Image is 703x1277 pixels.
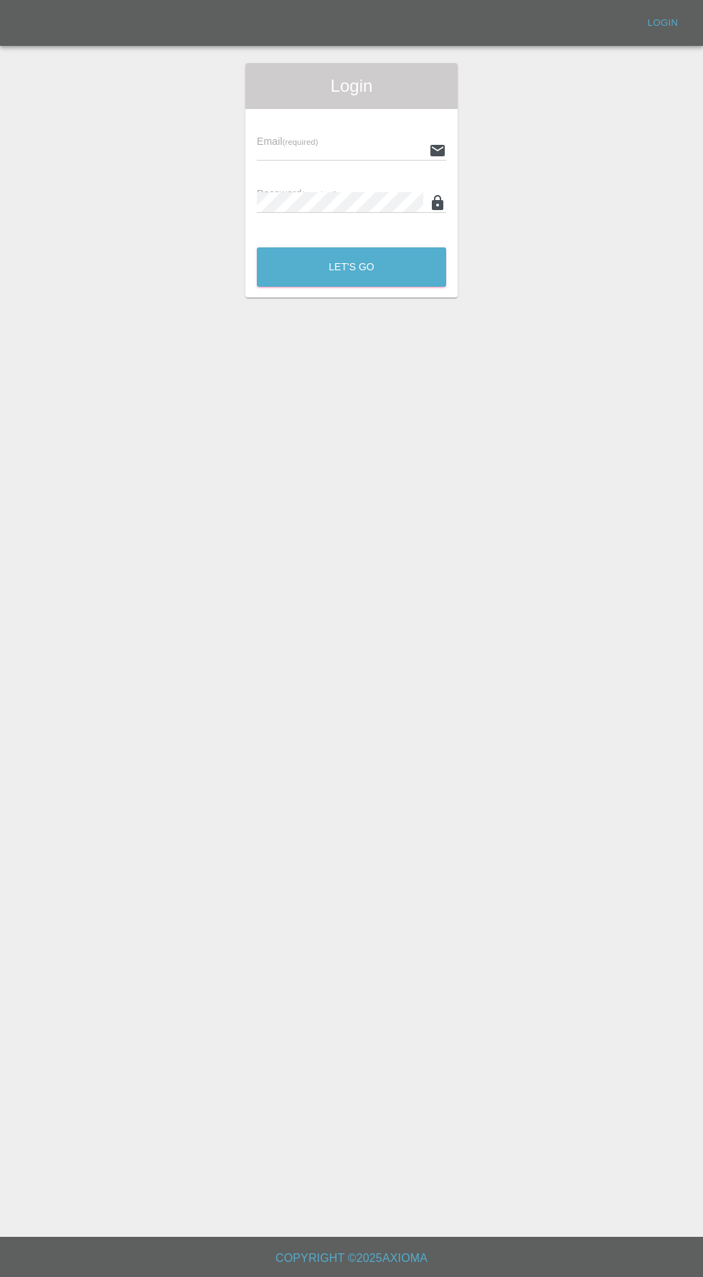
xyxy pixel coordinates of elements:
span: Password [257,188,337,199]
h6: Copyright © 2025 Axioma [11,1248,692,1268]
span: Login [257,75,446,98]
small: (required) [283,138,319,146]
button: Let's Go [257,247,446,287]
span: Email [257,136,318,147]
small: (required) [302,190,338,199]
a: Login [640,12,686,34]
